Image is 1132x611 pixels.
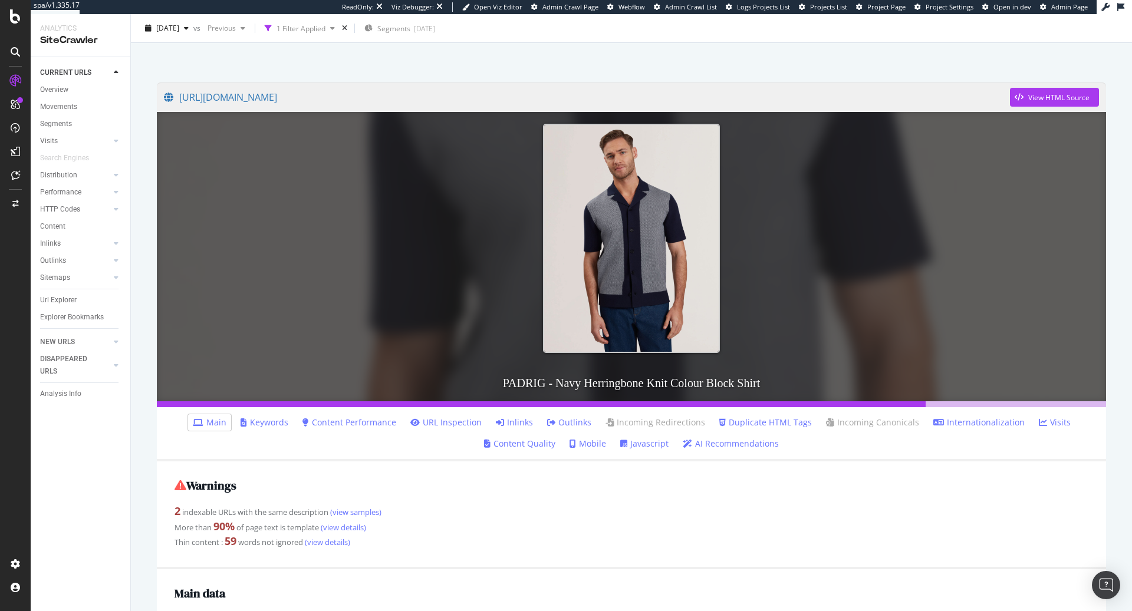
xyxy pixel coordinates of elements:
[547,417,591,428] a: Outlinks
[726,2,790,12] a: Logs Projects List
[40,220,65,233] div: Content
[203,19,250,38] button: Previous
[496,417,533,428] a: Inlinks
[1051,2,1088,11] span: Admin Page
[856,2,906,12] a: Project Page
[474,2,522,11] span: Open Viz Editor
[1040,2,1088,12] a: Admin Page
[40,272,70,284] div: Sitemaps
[40,135,58,147] div: Visits
[618,2,645,11] span: Webflow
[40,336,75,348] div: NEW URLS
[260,19,340,38] button: 1 Filter Applied
[40,388,122,400] a: Analysis Info
[606,417,705,428] a: Incoming Redirections
[1092,571,1120,599] div: Open Intercom Messenger
[156,23,179,33] span: 2025 Aug. 3rd
[543,124,720,353] img: PADRIG - Navy Herringbone Knit Colour Block Shirt
[40,353,100,378] div: DISAPPEARED URLS
[570,438,606,450] a: Mobile
[40,84,68,96] div: Overview
[164,82,1010,112] a: [URL][DOMAIN_NAME]
[1010,88,1099,107] button: View HTML Source
[654,2,717,12] a: Admin Crawl List
[40,294,77,306] div: Url Explorer
[410,417,482,428] a: URL Inspection
[175,534,1088,549] div: Thin content : words not ignored
[225,534,236,548] strong: 59
[1028,93,1090,103] div: View HTML Source
[914,2,973,12] a: Project Settings
[40,152,89,164] div: Search Engines
[319,522,366,533] a: (view details)
[193,417,226,428] a: Main
[40,84,122,96] a: Overview
[719,417,812,428] a: Duplicate HTML Tags
[175,587,1088,600] h2: Main data
[40,135,110,147] a: Visits
[607,2,645,12] a: Webflow
[40,67,91,79] div: CURRENT URLS
[377,24,410,34] span: Segments
[810,2,847,11] span: Projects List
[993,2,1031,11] span: Open in dev
[40,272,110,284] a: Sitemaps
[826,417,919,428] a: Incoming Canonicals
[175,504,180,518] strong: 2
[40,294,122,306] a: Url Explorer
[40,186,110,199] a: Performance
[933,417,1025,428] a: Internationalization
[140,19,193,38] button: [DATE]
[40,67,110,79] a: CURRENT URLS
[40,118,122,130] a: Segments
[40,101,77,113] div: Movements
[40,311,122,323] a: Explorer Bookmarks
[462,2,522,12] a: Open Viz Editor
[40,237,61,250] div: Inlinks
[360,19,440,38] button: Segments[DATE]
[340,22,350,34] div: times
[40,255,66,267] div: Outlinks
[157,365,1106,401] h3: PADRIG - Navy Herringbone Knit Colour Block Shirt
[531,2,598,12] a: Admin Crawl Page
[665,2,717,11] span: Admin Crawl List
[391,2,434,12] div: Viz Debugger:
[40,186,81,199] div: Performance
[277,23,325,33] div: 1 Filter Applied
[40,255,110,267] a: Outlinks
[328,507,381,517] a: (view samples)
[40,169,110,181] a: Distribution
[40,353,110,378] a: DISAPPEARED URLS
[683,438,779,450] a: AI Recommendations
[737,2,790,11] span: Logs Projects List
[213,519,235,533] strong: 90 %
[542,2,598,11] span: Admin Crawl Page
[40,34,121,47] div: SiteCrawler
[40,169,77,181] div: Distribution
[175,479,1088,492] h2: Warnings
[40,237,110,250] a: Inlinks
[175,519,1088,534] div: More than of page text is template
[1039,417,1071,428] a: Visits
[303,537,350,547] a: (view details)
[414,24,435,34] div: [DATE]
[620,438,669,450] a: Javascript
[982,2,1031,12] a: Open in dev
[40,101,122,113] a: Movements
[40,220,122,233] a: Content
[342,2,374,12] div: ReadOnly:
[40,203,80,216] div: HTTP Codes
[40,118,72,130] div: Segments
[175,504,1088,519] div: indexable URLs with the same description
[40,24,121,34] div: Analytics
[40,311,104,323] div: Explorer Bookmarks
[484,438,555,450] a: Content Quality
[40,388,81,400] div: Analysis Info
[193,23,203,33] span: vs
[40,203,110,216] a: HTTP Codes
[867,2,906,11] span: Project Page
[302,417,396,428] a: Content Performance
[40,152,101,164] a: Search Engines
[926,2,973,11] span: Project Settings
[799,2,847,12] a: Projects List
